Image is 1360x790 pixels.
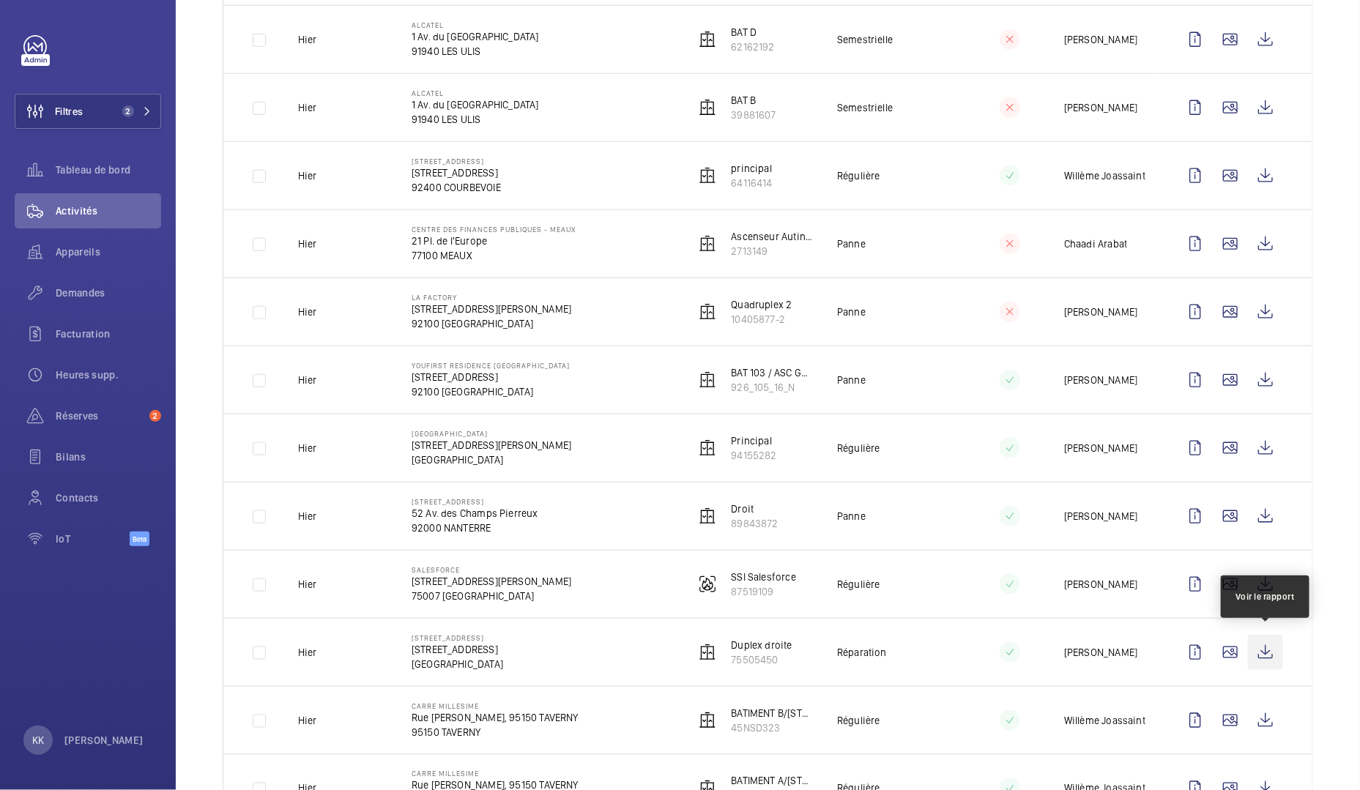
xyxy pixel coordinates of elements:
span: Activités [56,204,161,218]
p: [STREET_ADDRESS] [412,370,570,384]
p: [PERSON_NAME] [1064,305,1137,319]
p: 75007 [GEOGRAPHIC_DATA] [412,589,571,603]
p: 52 Av. des Champs Pierreux [412,506,538,521]
img: elevator.svg [699,235,716,253]
span: Appareils [56,245,161,259]
p: 45NSD323 [731,720,814,735]
p: 92100 [GEOGRAPHIC_DATA] [412,384,570,399]
p: Rue [PERSON_NAME], 95150 TAVERNY [412,710,579,725]
p: Willème Joassaint [1064,168,1145,183]
p: Hier [298,373,317,387]
p: 64116414 [731,176,772,190]
p: Hier [298,236,317,251]
p: [STREET_ADDRESS] [412,497,538,506]
span: Heures supp. [56,368,161,382]
p: Ascenseur Autinor [731,229,814,244]
span: Filtres [55,104,83,119]
p: Panne [837,373,866,387]
p: 87519109 [731,584,796,599]
p: 75505450 [731,652,792,667]
p: Quadruplex 2 [731,297,792,312]
span: Demandes [56,286,161,300]
p: BAT 103 / ASC GAUCHE - [STREET_ADDRESS] [731,365,814,380]
p: Hier [298,168,317,183]
p: 1 Av. du [GEOGRAPHIC_DATA] [412,29,539,44]
span: Réserves [56,409,144,423]
p: Panne [837,305,866,319]
p: [PERSON_NAME] [64,733,144,748]
p: Hier [298,713,317,728]
p: [PERSON_NAME] [1064,577,1137,592]
p: Panne [837,509,866,523]
img: elevator.svg [699,303,716,321]
p: SALESFORCE [412,565,571,574]
img: elevator.svg [699,644,716,661]
p: Hier [298,441,317,455]
img: elevator.svg [699,31,716,48]
img: elevator.svg [699,167,716,185]
span: Tableau de bord [56,163,161,177]
p: 39881607 [731,108,776,122]
p: 77100 MEAUX [412,248,576,263]
p: 91940 LES ULIS [412,44,539,59]
p: BATIMENT A/[STREET_ADDRESS][PERSON_NAME] [731,774,814,789]
p: 2713149 [731,244,814,258]
p: 92000 NANTERRE [412,521,538,535]
p: 10405877-2 [731,312,792,327]
p: 89843872 [731,516,778,531]
p: Régulière [837,168,880,183]
p: YouFirst Residence [GEOGRAPHIC_DATA] [412,361,570,370]
p: BAT B [731,93,776,108]
p: Hier [298,577,317,592]
p: 1 Av. du [GEOGRAPHIC_DATA] [412,97,539,112]
p: Centre des finances publiques - Meaux [412,225,576,234]
p: principal [731,161,772,176]
p: [PERSON_NAME] [1064,509,1137,523]
p: [PERSON_NAME] [1064,100,1137,115]
p: Semestrielle [837,32,893,47]
img: fire_alarm.svg [699,575,716,593]
p: [STREET_ADDRESS][PERSON_NAME] [412,574,571,589]
p: ALCATEL [412,21,539,29]
p: Régulière [837,713,880,728]
p: 92400 COURBEVOIE [412,180,501,195]
p: 21 Pl. de l'Europe [412,234,576,248]
p: Chaadi Arabat [1064,236,1127,251]
p: Hier [298,305,317,319]
button: Filtres2 [15,94,161,129]
p: Droit [731,502,778,516]
p: Hier [298,32,317,47]
p: KK [32,733,44,748]
span: Facturation [56,327,161,341]
p: [STREET_ADDRESS] [412,165,501,180]
p: BATIMENT B/[STREET_ADDRESS][PERSON_NAME] [731,706,814,720]
p: BAT D [731,25,774,40]
span: Contacts [56,491,161,505]
p: Duplex droite [731,638,792,652]
div: Voir le rapport [1235,590,1295,603]
p: [STREET_ADDRESS] [412,157,501,165]
p: Semestrielle [837,100,893,115]
span: Beta [130,532,149,546]
p: 95150 TAVERNY [412,725,579,739]
p: Hier [298,100,317,115]
p: Panne [837,236,866,251]
p: [STREET_ADDRESS][PERSON_NAME] [412,302,571,316]
p: [GEOGRAPHIC_DATA] [412,657,503,671]
p: Principal [731,433,776,448]
p: La Factory [412,293,571,302]
p: 91940 LES ULIS [412,112,539,127]
p: [STREET_ADDRESS] [412,633,503,642]
p: SSI Salesforce [731,570,796,584]
img: elevator.svg [699,507,716,525]
p: 62162192 [731,40,774,54]
p: Régulière [837,441,880,455]
p: Hier [298,509,317,523]
p: [STREET_ADDRESS] [412,642,503,657]
p: ALCATEL [412,89,539,97]
img: elevator.svg [699,712,716,729]
p: [GEOGRAPHIC_DATA] [412,429,571,438]
p: Hier [298,645,317,660]
p: Willème Joassaint [1064,713,1145,728]
span: IoT [56,532,130,546]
